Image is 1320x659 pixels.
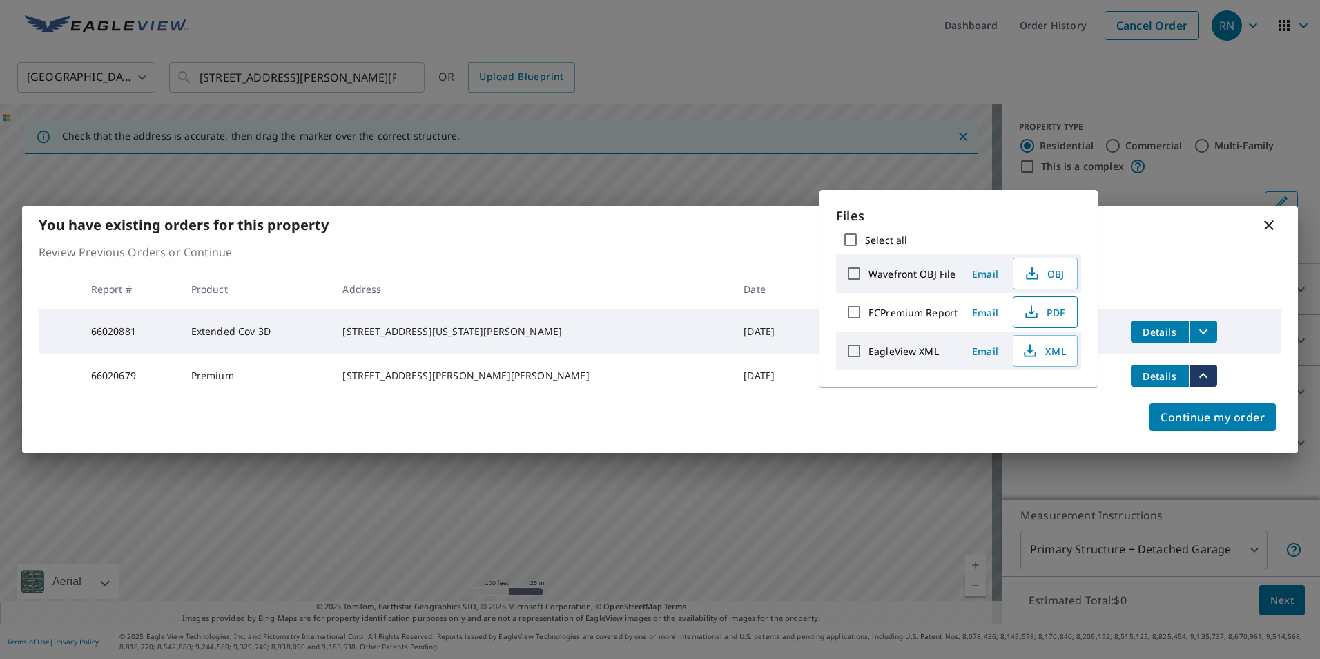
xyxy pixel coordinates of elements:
span: OBJ [1022,265,1066,282]
span: Email [969,267,1002,280]
label: Select all [865,233,907,247]
td: 66020881 [80,309,180,354]
button: filesDropdownBtn-66020881 [1189,321,1217,343]
button: PDF [1013,296,1078,328]
button: OBJ [1013,258,1078,289]
button: Email [963,263,1007,285]
label: ECPremium Report [868,306,958,319]
button: Continue my order [1149,403,1276,431]
p: Files [836,207,1081,225]
span: XML [1022,343,1066,359]
div: [STREET_ADDRESS][PERSON_NAME][PERSON_NAME] [342,369,721,383]
label: Wavefront OBJ File [868,267,955,280]
span: Details [1139,370,1181,383]
div: [STREET_ADDRESS][US_STATE][PERSON_NAME] [342,325,721,338]
span: Continue my order [1161,408,1265,427]
td: Extended Cov 3D [180,309,332,354]
span: Email [969,306,1002,319]
span: PDF [1022,304,1066,321]
td: [DATE] [732,309,812,354]
p: Review Previous Orders or Continue [39,244,1281,260]
button: Email [963,302,1007,323]
button: Email [963,341,1007,362]
td: Premium [180,354,332,398]
th: Claim ID [812,269,905,309]
th: Report # [80,269,180,309]
td: [DATE] [732,354,812,398]
td: 66020679 [80,354,180,398]
th: Product [180,269,332,309]
button: detailsBtn-66020881 [1131,321,1189,343]
label: EagleView XML [868,345,939,358]
th: Date [732,269,812,309]
th: Address [331,269,732,309]
span: Email [969,345,1002,358]
b: You have existing orders for this property [39,216,329,234]
span: Details [1139,325,1181,338]
button: detailsBtn-66020679 [1131,365,1189,387]
button: XML [1013,335,1078,367]
button: filesDropdownBtn-66020679 [1189,365,1217,387]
